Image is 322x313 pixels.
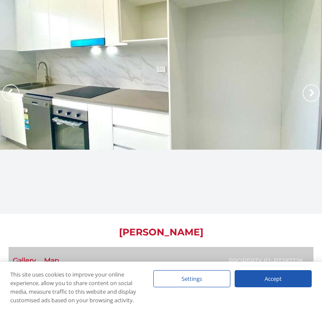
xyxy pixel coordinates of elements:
div: Settings [153,270,230,287]
p: Property ID: R3287228 [229,256,303,266]
div: This site uses cookies to improve your online experience, allow you to share content on social me... [10,270,136,304]
a: Gallery [13,256,36,265]
h1: [PERSON_NAME] [9,227,313,238]
img: Arrow slider [2,84,19,102]
img: Arrow slider [303,84,320,102]
div: Accept [235,270,312,287]
a: Map [44,256,59,265]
